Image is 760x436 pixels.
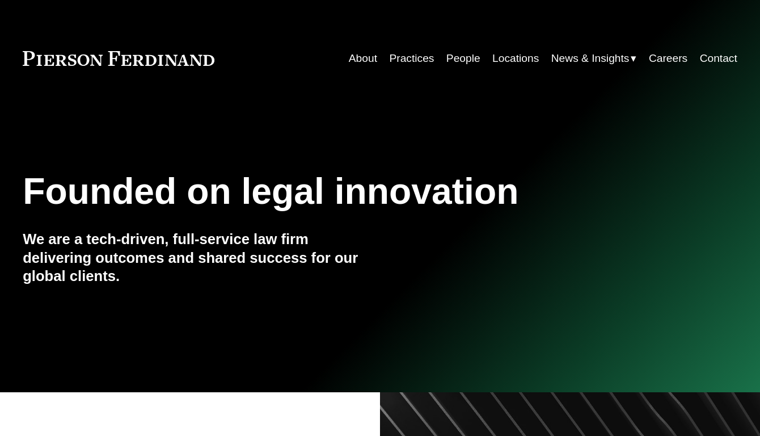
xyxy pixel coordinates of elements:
[700,48,737,69] a: Contact
[349,48,377,69] a: About
[492,48,539,69] a: Locations
[23,171,618,212] h1: Founded on legal innovation
[446,48,480,69] a: People
[23,230,380,286] h4: We are a tech-driven, full-service law firm delivering outcomes and shared success for our global...
[551,49,630,69] span: News & Insights
[649,48,687,69] a: Careers
[389,48,434,69] a: Practices
[551,48,637,69] a: folder dropdown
